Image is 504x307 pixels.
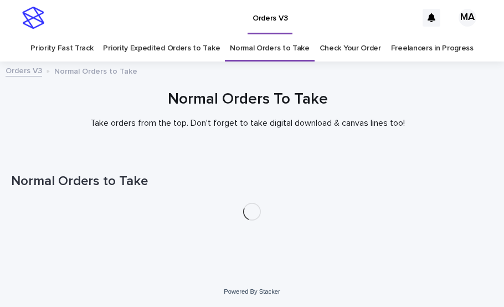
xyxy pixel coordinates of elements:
[459,9,476,27] div: MA
[54,64,137,76] p: Normal Orders to Take
[320,35,381,62] a: Check Your Order
[11,173,493,190] h1: Normal Orders to Take
[103,35,220,62] a: Priority Expedited Orders to Take
[11,90,484,109] h1: Normal Orders To Take
[391,35,474,62] a: Freelancers in Progress
[30,35,93,62] a: Priority Fast Track
[230,35,310,62] a: Normal Orders to Take
[224,288,280,295] a: Powered By Stacker
[6,64,42,76] a: Orders V3
[26,118,469,129] p: Take orders from the top. Don't forget to take digital download & canvas lines too!
[22,7,44,29] img: stacker-logo-s-only.png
